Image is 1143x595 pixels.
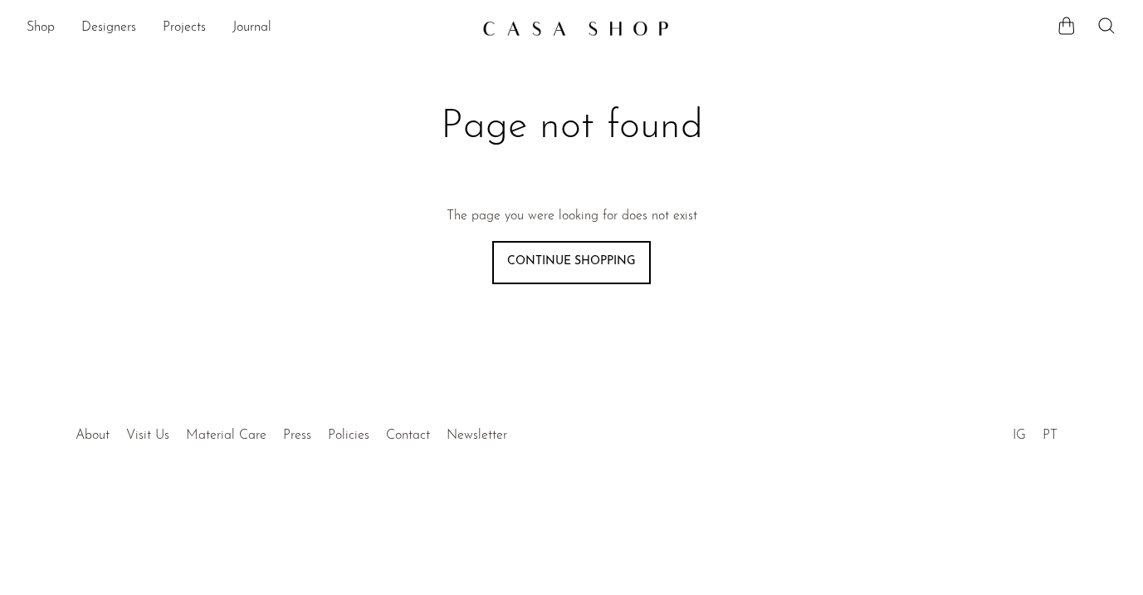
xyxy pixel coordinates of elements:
[27,14,469,42] nav: Desktop navigation
[163,17,206,39] a: Projects
[492,241,651,284] a: Continue shopping
[81,17,136,39] a: Designers
[328,429,369,442] a: Policies
[447,206,697,228] p: The page you were looking for does not exist
[232,17,271,39] a: Journal
[186,429,266,442] a: Material Care
[386,429,430,442] a: Contact
[1013,429,1026,442] a: IG
[308,101,836,153] h1: Page not found
[76,429,110,442] a: About
[67,416,515,447] ul: Quick links
[283,429,311,442] a: Press
[1004,416,1066,447] ul: Social Medias
[27,14,469,42] ul: NEW HEADER MENU
[126,429,169,442] a: Visit Us
[1043,429,1058,442] a: PT
[27,17,55,39] a: Shop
